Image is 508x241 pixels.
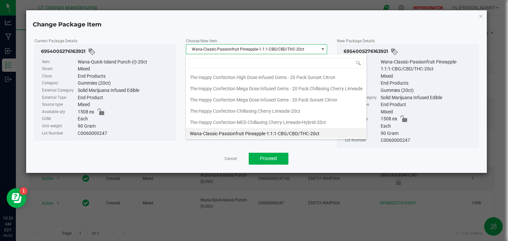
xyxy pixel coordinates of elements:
[381,80,475,87] div: End Products
[78,59,172,66] div: Wana-Quick-Island Punch-(I)-20ct
[186,39,217,43] span: Choose New Item
[78,94,172,101] div: End Product
[249,153,288,165] button: Proceed
[186,83,366,94] li: The Happy Confection Mega Dose Infused Gems - 20 Pack Chillaxing Cherry Limeade
[78,115,172,123] div: Each
[78,101,172,108] div: Mixed
[381,59,475,73] div: Wana-Classic-Passionfruit Pineapple-1:1:1-CBG/CBD/THC-20ct
[381,94,475,101] div: Solid Marijuana Infused Edible
[20,187,27,195] iframe: Resource center unread badge
[41,48,172,56] div: 6954005276163921
[381,101,475,108] div: End Product
[78,73,172,80] div: End Products
[186,105,366,117] li: The Happy Confection-Chillaxing Cherry Limeade-20ct
[186,117,366,128] li: The Happy Confection-MED-Chillaxing Cherry Limeade-Hybrid-20ct
[42,87,77,94] label: External Category
[344,48,475,56] div: 6954005276163921
[186,128,366,139] li: Wana-Classic-Passionfruit Pineapple-1:1:1-CBG/CBD/THC-20ct
[42,59,77,66] label: Item
[7,188,26,208] iframe: Resource center
[78,87,172,94] div: Solid Marijuana Infused Edible
[260,156,277,161] span: Proceed
[186,45,319,54] span: Wana-Classic-Passionfruit Pineapple-1:1:1-CBG/CBD/THC-20ct
[337,39,375,43] span: New Package Details
[78,130,172,137] div: C0060000247
[225,156,237,162] a: Cancel
[42,80,77,87] label: Category
[345,137,380,144] label: Lot Number
[42,65,77,73] label: Strain
[42,115,77,123] label: UOM
[78,65,172,73] div: Mixed
[186,72,366,83] li: The Happy Confection High Dose Infused Gems - 20 Pack Sunset Citron
[42,94,77,101] label: External Type
[78,123,172,130] div: 90 Gram
[381,130,475,137] div: 90 Gram
[78,108,94,116] span: 1508 ea
[42,73,77,80] label: Class
[381,87,475,94] div: Gummies (20ct)
[33,20,481,29] h4: Change Package Item
[381,123,475,130] div: Each
[42,123,77,130] label: Unit weight
[42,108,77,116] label: Available qty
[186,94,366,105] li: The Happy Confection Mega Dose Infused Gems - 20 Pack Sunset Citron
[381,137,475,144] div: C0060000247
[381,115,397,123] span: 1508 ea
[381,73,475,80] div: Mixed
[42,130,77,137] label: Lot Number
[34,39,77,43] span: Current Package Details
[78,80,172,87] div: Gummies (20ct)
[42,101,77,108] label: Source type
[381,108,475,116] div: Mixed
